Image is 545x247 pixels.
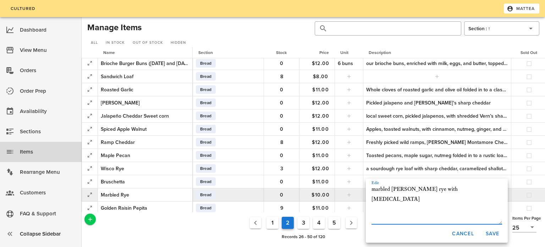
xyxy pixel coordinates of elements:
span: Cancel [452,231,474,237]
button: Mattea [504,4,539,14]
button: 0 [270,96,293,109]
button: $12.00 [309,162,332,175]
th: Description [363,47,511,58]
span: $11.00 [309,87,332,93]
div: FAQ & Support [20,208,76,220]
div: Order Prep [20,85,76,97]
span: Bread [200,177,211,186]
span: Bread [200,125,211,133]
span: Items Per Page [512,216,541,221]
span: 8 [270,139,293,145]
div: Marbled Rye [101,191,189,199]
th: Section [193,47,264,58]
button: Expand Record [85,203,95,213]
div: Bruschetta [101,178,189,186]
span: Bread [200,85,211,94]
div: a sourdough rye loaf with sharp cheddar, caramelized shallots, and [PERSON_NAME] [366,165,508,172]
span: In Stock [105,41,125,45]
button: prepend icon [319,24,327,33]
div: Orders [20,65,76,76]
button: $11.00 [309,83,332,96]
span: 0 [270,192,293,198]
a: Out of Stock [129,39,166,47]
th: Stock [264,47,299,58]
button: Expand Record [85,58,95,68]
div: Toasted pecans, maple sugar, nutmeg folded in to a rustic loaf (vegan) [366,152,508,159]
button: $11.00 [309,149,332,162]
button: $12.00 [309,57,332,70]
button: $11.00 [309,202,332,214]
button: Goto Page 5 [328,217,340,229]
span: 0 [270,60,293,66]
h2: Manage Items [87,21,142,34]
span: $12.00 [309,139,332,145]
span: Mattea [508,5,535,12]
button: 9 [270,202,293,214]
button: $12.00 [309,96,332,109]
div: Availability [20,106,76,117]
button: Save [480,227,505,240]
span: Bread [200,190,211,199]
div: local sweet corn, pickled jalapenos, with shredded Vern’s sharp cheddar [366,112,508,120]
span: Stock [276,50,287,55]
button: Previous page [250,217,261,229]
label: Edit [371,180,379,186]
a: Hidden [167,39,189,47]
button: Expand Record [85,163,95,173]
div: 25 [512,223,536,232]
span: Section [198,50,213,55]
div: Roasted Garlic [101,86,189,93]
div: Maple Pecan [101,152,189,159]
button: Expand Record [85,98,95,108]
span: Name [103,50,115,55]
div: Golden Raisin Pepita [101,204,189,212]
span: $11.00 [309,205,332,211]
button: 0 [270,109,293,122]
span: 0 [270,113,293,119]
button: 0 [270,188,293,201]
div: Dashboard [20,24,76,36]
span: Out of Stock [132,41,163,45]
button: 3 [270,162,293,175]
button: 0 [270,149,293,162]
span: Bread [200,138,211,146]
div: Wisco Rye [101,165,189,172]
button: Expand Record [85,85,95,95]
button: Expand Record [85,71,95,81]
span: Cultured [10,6,35,11]
a: Cultured [6,4,40,14]
span: Bread [200,204,211,212]
div: Sandwich Loaf [101,73,189,80]
div: View Menu [20,44,76,56]
span: 9 [270,205,293,211]
div: Apples, toasted walnuts, with cinnamon, nutmeg, ginger, and a touch of honey in a rustic loaf [366,125,508,133]
button: Goto Page 1 [266,217,279,229]
div: Ramp Cheddar [101,139,189,146]
span: 3 [270,166,293,172]
button: 0 [270,175,293,188]
a: In Stock [102,39,128,47]
nav: Pagination Navigation [97,215,510,231]
div: Freshly picked wild ramps, [PERSON_NAME] Montamore Cheddar [366,139,508,146]
button: Expand Record [85,190,95,200]
div: Hit Enter to search [315,21,461,36]
button: $12.00 [309,136,332,149]
span: $10.00 [309,192,332,198]
span: Bread [200,164,211,173]
span: All [90,41,98,45]
button: Expand Record [85,111,95,121]
button: 8 [270,70,293,83]
button: Expand Record [85,150,95,160]
button: Expand Record [85,124,95,134]
div: Sun dried tomatoes, fresh basil, roasted garlic (vegan) [366,178,508,186]
span: 0 [270,126,293,132]
button: $12.00 [309,109,332,122]
span: Unit [340,50,348,55]
button: 0 [270,83,293,96]
span: $12.00 [309,166,332,172]
button: Goto Page 4 [313,217,325,229]
span: $11.00 [309,152,332,159]
span: Bread [200,112,211,120]
div: Whole cloves of roasted garlic and olive oil folded in to a classic sourdough (vegan) [366,86,508,93]
div: Jalapeño Cheddar Sweet corn [101,112,189,120]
